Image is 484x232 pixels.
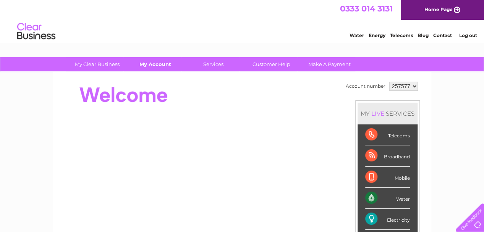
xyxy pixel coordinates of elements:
[124,57,187,71] a: My Account
[369,32,385,38] a: Energy
[418,32,429,38] a: Blog
[433,32,452,38] a: Contact
[182,57,245,71] a: Services
[365,124,410,145] div: Telecoms
[66,57,129,71] a: My Clear Business
[358,103,418,124] div: MY SERVICES
[365,209,410,230] div: Electricity
[370,110,386,117] div: LIVE
[240,57,303,71] a: Customer Help
[298,57,361,71] a: Make A Payment
[390,32,413,38] a: Telecoms
[365,188,410,209] div: Water
[350,32,364,38] a: Water
[17,20,56,43] img: logo.png
[365,145,410,166] div: Broadband
[365,167,410,188] div: Mobile
[340,4,393,13] a: 0333 014 3131
[344,80,387,93] td: Account number
[62,4,423,37] div: Clear Business is a trading name of Verastar Limited (registered in [GEOGRAPHIC_DATA] No. 3667643...
[459,32,477,38] a: Log out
